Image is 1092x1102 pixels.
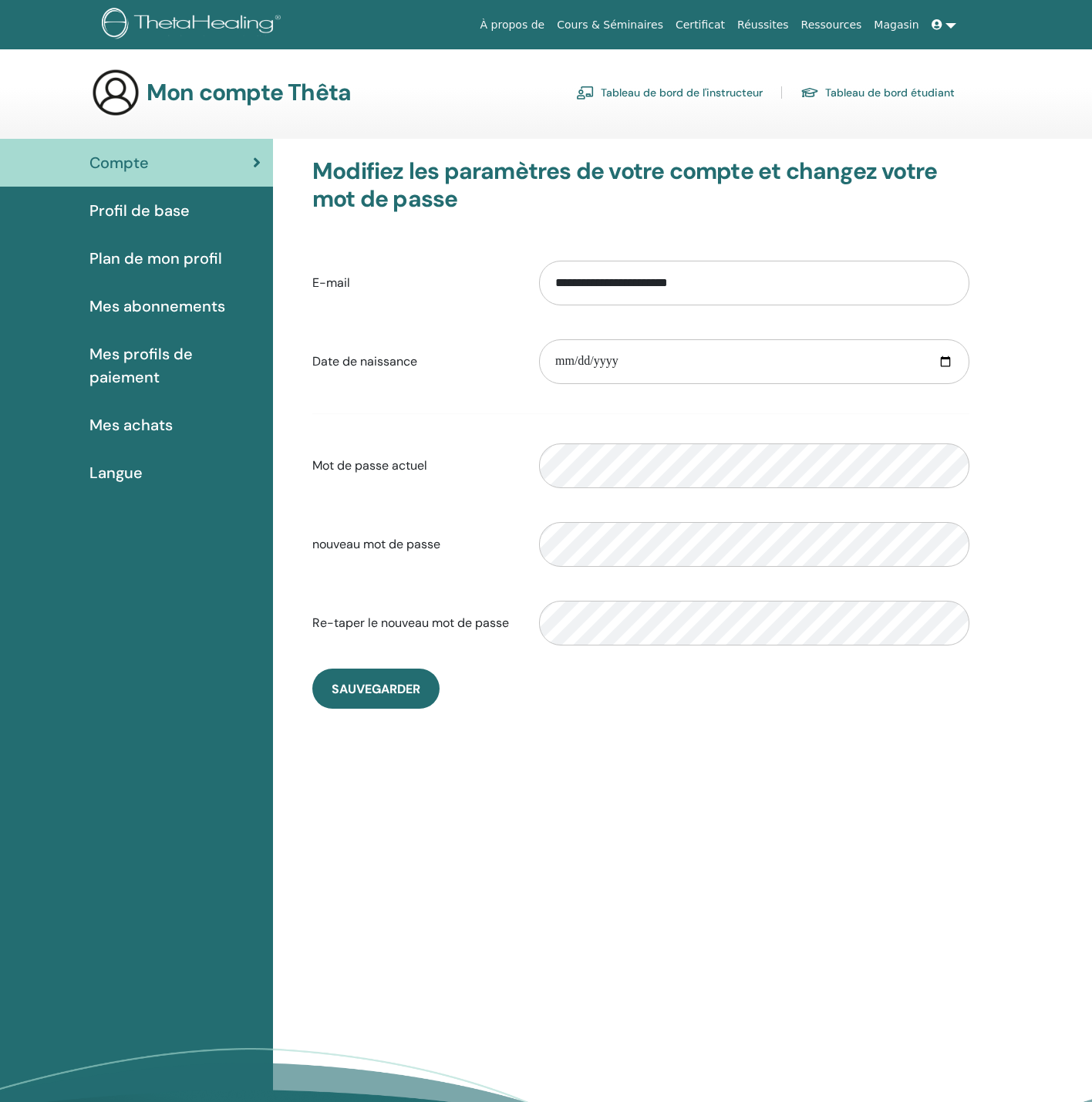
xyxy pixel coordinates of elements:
[89,295,225,318] span: Mes abonnements
[312,157,969,213] h3: Modifiez les paramètres de votre compte et changez votre mot de passe
[795,11,868,39] a: Ressources
[89,151,149,174] span: Compte
[551,11,669,39] a: Cours & Séminaires
[89,413,173,436] span: Mes achats
[147,79,351,106] h3: Mon compte Thêta
[312,669,440,709] button: sauvegarder
[800,80,955,105] a: Tableau de bord étudiant
[576,86,595,99] img: chalkboard-teacher.svg
[301,451,527,480] label: Mot de passe actuel
[868,11,925,39] a: Magasin
[301,530,527,559] label: nouveau mot de passe
[800,86,819,99] img: graduation-cap.svg
[91,68,140,117] img: generic-user-icon.jpg
[301,608,527,638] label: Re-taper le nouveau mot de passe
[669,11,731,39] a: Certificat
[89,247,222,270] span: Plan de mon profil
[332,681,420,697] span: sauvegarder
[731,11,794,39] a: Réussites
[89,461,143,484] span: Langue
[576,80,763,105] a: Tableau de bord de l'instructeur
[474,11,551,39] a: À propos de
[301,347,527,376] label: Date de naissance
[89,199,190,222] span: Profil de base
[102,8,286,42] img: logo.png
[89,342,261,389] span: Mes profils de paiement
[301,268,527,298] label: E-mail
